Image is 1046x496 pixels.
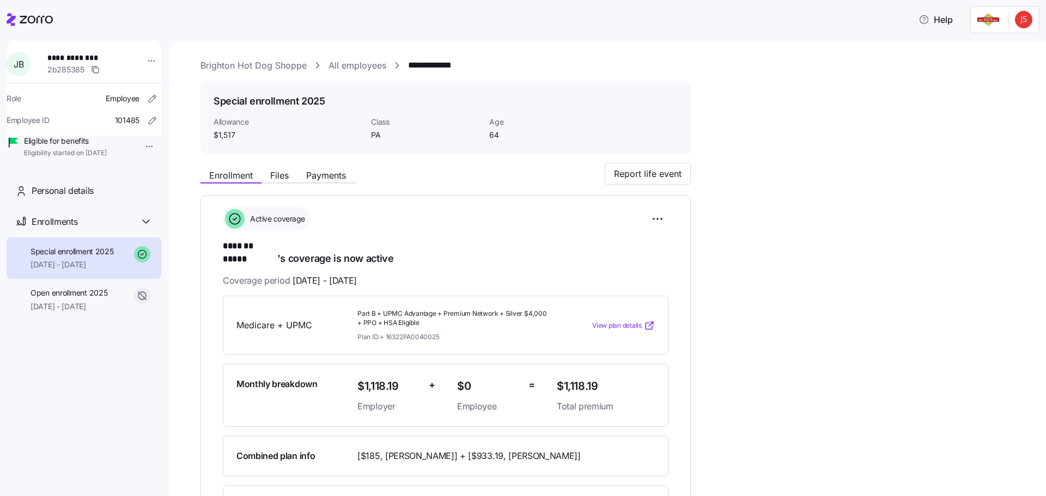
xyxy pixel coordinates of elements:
[31,287,107,298] span: Open enrollment 2025
[977,13,999,26] img: Employer logo
[214,130,362,140] span: $1,517
[115,115,139,126] span: 101485
[214,94,325,108] h1: Special enrollment 2025
[592,320,655,331] a: View plan details
[223,274,357,287] span: Coverage period
[32,215,77,229] span: Enrollments
[614,167,682,180] span: Report life event
[306,171,346,180] span: Payments
[357,400,420,413] span: Employer
[24,136,107,146] span: Eligible for benefits
[557,400,655,413] span: Total premium
[31,259,114,270] span: [DATE] - [DATE]
[236,449,315,463] span: Combined plan info
[200,59,307,72] a: Brighton Hot Dog Shoppe
[592,321,642,331] span: View plan details
[329,59,386,72] a: All employees
[223,240,668,265] h1: 's coverage is now active
[293,274,357,287] span: [DATE] - [DATE]
[371,130,481,140] span: PA
[14,60,23,69] span: J B
[209,171,253,180] span: Enrollment
[357,449,581,463] span: [$185, [PERSON_NAME]] + [$933.19, [PERSON_NAME]]
[32,184,94,198] span: Personal details
[457,377,520,395] span: $0
[247,213,305,224] span: Active coverage
[457,400,520,413] span: Employee
[605,163,691,185] button: Report life event
[371,117,481,127] span: Class
[528,377,535,393] span: =
[489,130,599,140] span: 64
[357,309,548,328] span: Part B + UPMC Advantage + Premium Network + Silver $4,000 + PPO + HSA Eligible
[357,332,439,341] span: Plan ID: + 16322PA0040025
[31,301,107,312] span: [DATE] - [DATE]
[270,171,289,180] span: Files
[106,93,139,104] span: Employee
[429,377,435,393] span: +
[236,319,349,332] span: Medicare + UPMC
[919,13,953,26] span: Help
[7,93,21,104] span: Role
[357,377,420,395] span: $1,118.19
[489,117,599,127] span: Age
[24,149,107,158] span: Eligibility started on [DATE]
[47,64,84,75] span: 2b285385
[214,117,362,127] span: Allowance
[7,115,50,126] span: Employee ID
[557,377,655,395] span: $1,118.19
[1015,11,1032,28] img: dabd418a90e87b974ad9e4d6da1f3d74
[910,9,962,30] button: Help
[236,377,318,391] span: Monthly breakdown
[31,246,114,257] span: Special enrollment 2025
